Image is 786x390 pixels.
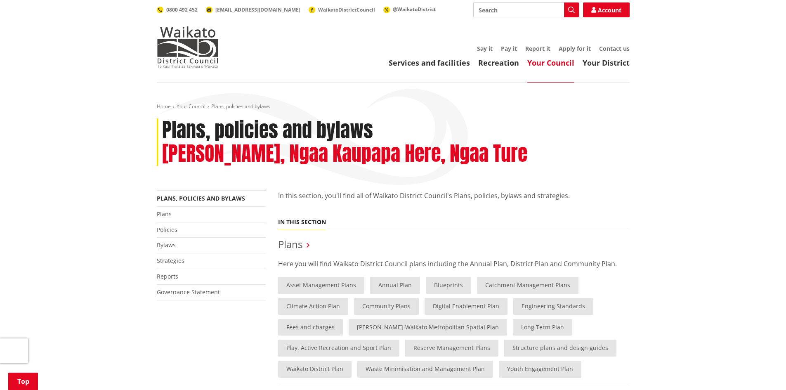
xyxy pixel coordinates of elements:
a: Play, Active Recreation and Sport Plan [278,340,399,357]
a: Catchment Management Plans [477,277,578,294]
a: Plans [157,210,172,218]
a: Climate Action Plan [278,298,348,315]
a: Reports [157,272,178,280]
a: Report it [525,45,550,52]
a: Waikato District Plan [278,361,352,378]
a: 0800 492 452 [157,6,198,13]
a: Youth Engagement Plan [499,361,581,378]
a: Reserve Management Plans [405,340,498,357]
img: Waikato District Council - Te Kaunihera aa Takiwaa o Waikato [157,26,219,68]
a: [PERSON_NAME]-Waikato Metropolitan Spatial Plan [349,319,507,336]
a: Pay it [501,45,517,52]
a: Community Plans [354,298,419,315]
span: Plans, policies and bylaws [211,103,270,110]
span: 0800 492 452 [166,6,198,13]
a: Home [157,103,171,110]
a: Contact us [599,45,630,52]
a: Apply for it [559,45,591,52]
a: Account [583,2,630,17]
h2: [PERSON_NAME], Ngaa Kaupapa Here, Ngaa Ture [162,142,527,166]
a: Say it [477,45,493,52]
a: Top [8,373,38,390]
a: Recreation [478,58,519,68]
p: In this section, you'll find all of Waikato District Council's Plans, policies, bylaws and strate... [278,191,630,210]
a: Waste Minimisation and Management Plan [357,361,493,378]
a: Digital Enablement Plan [425,298,507,315]
h1: Plans, policies and bylaws [162,118,373,142]
a: Your District [583,58,630,68]
nav: breadcrumb [157,103,630,110]
a: Asset Management Plans [278,277,364,294]
a: Long Term Plan [513,319,572,336]
span: [EMAIL_ADDRESS][DOMAIN_NAME] [215,6,300,13]
a: Plans [278,237,302,251]
input: Search input [473,2,579,17]
a: Bylaws [157,241,176,249]
a: @WaikatoDistrict [383,6,436,13]
span: WaikatoDistrictCouncil [318,6,375,13]
a: Engineering Standards [513,298,593,315]
a: Policies [157,226,177,234]
span: @WaikatoDistrict [393,6,436,13]
a: Governance Statement [157,288,220,296]
a: Fees and charges [278,319,343,336]
p: Here you will find Waikato District Council plans including the Annual Plan, District Plan and Co... [278,259,630,269]
a: Plans, policies and bylaws [157,194,245,202]
a: [EMAIL_ADDRESS][DOMAIN_NAME] [206,6,300,13]
a: Blueprints [426,277,471,294]
a: Services and facilities [389,58,470,68]
a: Annual Plan [370,277,420,294]
a: Your Council [527,58,574,68]
h5: In this section [278,219,326,226]
a: Your Council [177,103,205,110]
a: WaikatoDistrictCouncil [309,6,375,13]
a: Structure plans and design guides [504,340,616,357]
a: Strategies [157,257,184,265]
